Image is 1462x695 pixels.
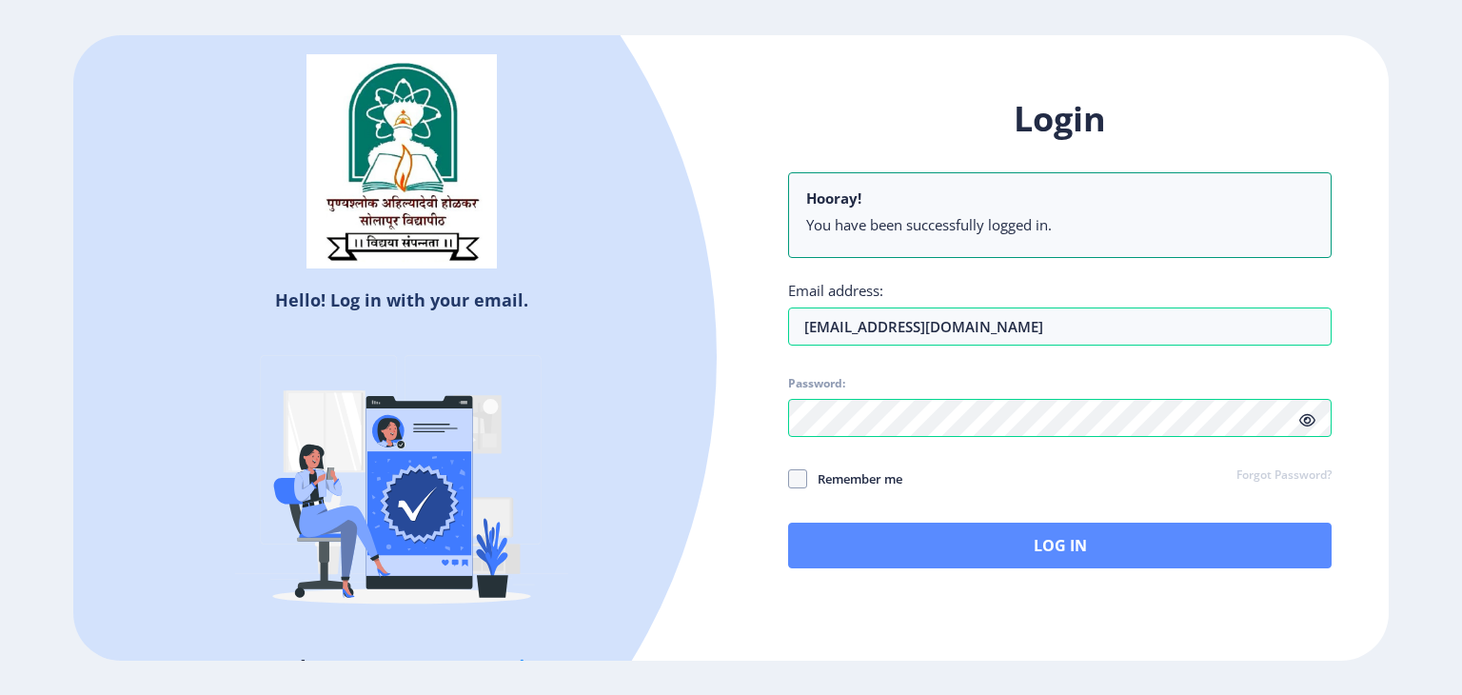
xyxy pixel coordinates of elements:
[788,523,1332,568] button: Log In
[788,96,1332,142] h1: Login
[806,189,861,208] b: Hooray!
[1236,467,1332,485] a: Forgot Password?
[235,319,568,652] img: Verified-rafiki.svg
[788,281,883,300] label: Email address:
[306,54,497,269] img: sulogo.png
[807,467,902,490] span: Remember me
[481,653,567,682] a: Register
[788,376,845,391] label: Password:
[788,308,1332,346] input: Email address
[806,215,1314,234] li: You have been successfully logged in.
[88,652,717,683] h5: Don't have an account?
